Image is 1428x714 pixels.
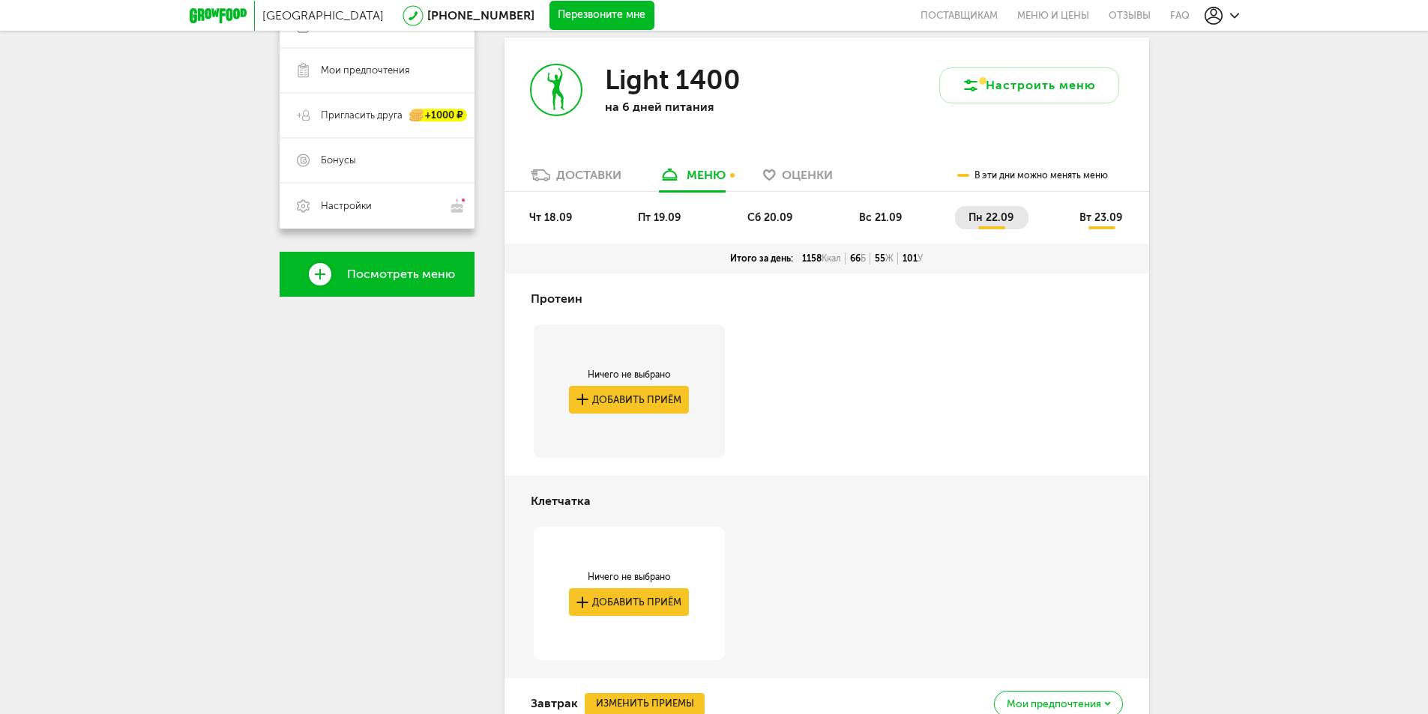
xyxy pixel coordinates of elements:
[280,93,475,138] a: Пригласить друга +1000 ₽
[529,211,572,224] span: чт 18.09
[410,109,467,122] div: +1000 ₽
[747,211,792,224] span: сб 20.09
[782,168,833,182] span: Оценки
[321,109,403,122] span: Пригласить друга
[898,252,927,264] div: 101
[846,252,870,264] div: 66
[798,252,846,264] div: 1158
[885,253,894,264] span: Ж
[651,167,733,191] a: меню
[321,199,372,213] span: Настройки
[280,183,475,229] a: Настройки
[726,252,798,264] div: Итого за день:
[531,487,591,515] h4: Клетчатка
[822,253,841,264] span: Ккал
[605,100,800,114] p: на 6 дней питания
[687,168,726,182] div: меню
[556,168,621,182] div: Доставки
[1079,211,1122,224] span: вт 23.09
[968,211,1013,224] span: пн 22.09
[861,253,866,264] span: Б
[321,154,356,167] span: Бонусы
[638,211,681,224] span: пт 19.09
[939,67,1119,103] button: Настроить меню
[321,64,409,77] span: Мои предпочтения
[347,267,455,281] span: Посмотреть меню
[569,588,689,616] button: Добавить приём
[427,8,534,22] a: [PHONE_NUMBER]
[531,285,582,313] h4: Протеин
[957,160,1108,191] div: В эти дни можно менять меню
[280,252,475,297] a: Посмотреть меню
[870,252,898,264] div: 55
[569,369,689,381] div: Ничего не выбрано
[569,386,689,414] button: Добавить приём
[756,167,840,191] a: Оценки
[280,138,475,183] a: Бонусы
[280,48,475,93] a: Мои предпочтения
[262,8,384,22] span: [GEOGRAPHIC_DATA]
[918,253,923,264] span: У
[1007,699,1101,710] span: Мои предпочтения
[859,211,902,224] span: вс 21.09
[569,571,689,583] div: Ничего не выбрано
[549,1,654,31] button: Перезвоните мне
[605,64,741,96] h3: Light 1400
[523,167,629,191] a: Доставки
